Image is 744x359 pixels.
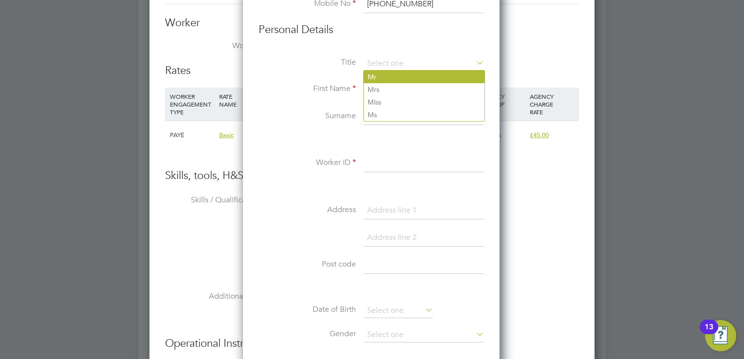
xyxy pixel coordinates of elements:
label: Post code [259,259,356,269]
div: PAYE [167,121,217,149]
label: Address [259,205,356,215]
span: Basic [219,131,234,139]
span: £45.00 [530,131,549,139]
label: Worker [165,41,262,51]
label: Additional H&S [165,291,262,302]
input: Select one [364,56,484,71]
li: Mr [364,71,484,83]
h3: Rates [165,64,579,78]
label: Gender [259,329,356,339]
li: Ms [364,108,484,121]
label: Worker ID [259,158,356,168]
div: 13 [705,327,713,340]
label: First Name [259,84,356,94]
label: Tools [165,243,262,253]
input: Address line 2 [364,229,484,247]
label: Surname [259,111,356,121]
input: Address line 1 [364,202,484,219]
li: Mrs [364,83,484,96]
div: AGENCY CHARGE RATE [527,88,577,121]
label: Title [259,57,356,68]
button: Open Resource Center, 13 new notifications [705,320,736,351]
h3: Worker [165,16,579,30]
div: RATE NAME [217,88,282,113]
h3: Personal Details [259,23,484,37]
div: WORKER ENGAGEMENT TYPE [167,88,217,121]
input: Select one [364,304,433,318]
li: Miss [364,96,484,108]
label: Date of Birth [259,305,356,315]
h3: Skills, tools, H&S [165,169,579,183]
label: Skills / Qualifications [165,195,262,205]
h3: Operational Instructions & Comments [165,337,579,351]
div: AGENCY MARKUP [478,88,527,113]
input: Select one [364,328,484,342]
